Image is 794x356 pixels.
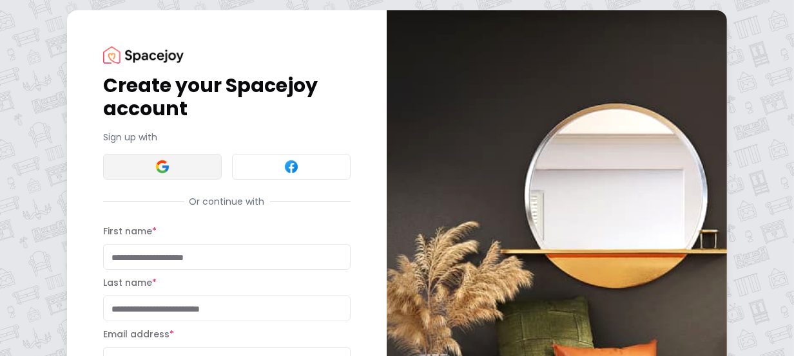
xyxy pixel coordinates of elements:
label: First name [103,225,157,238]
span: Or continue with [184,195,270,208]
img: Google signin [155,159,170,174]
label: Last name [103,276,157,289]
label: Email address [103,328,174,341]
p: Sign up with [103,131,351,144]
h1: Create your Spacejoy account [103,74,351,120]
img: Facebook signin [284,159,299,174]
img: Spacejoy Logo [103,46,184,64]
